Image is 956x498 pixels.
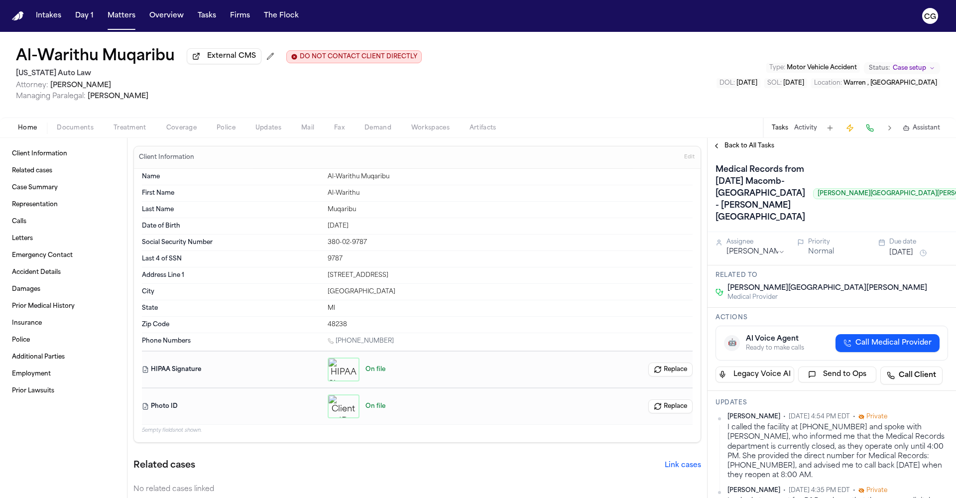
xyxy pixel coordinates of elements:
span: Coverage [166,124,197,132]
span: Status: [869,64,890,72]
span: Demand [364,124,391,132]
dt: Last Name [142,206,322,214]
button: Matters [104,7,139,25]
a: Intakes [32,7,65,25]
span: [DATE] [736,80,757,86]
button: Link cases [665,461,701,471]
h3: Updates [716,399,948,407]
div: 48238 [328,321,693,329]
button: Edit Type: Motor Vehicle Accident [766,63,860,73]
span: DOL : [719,80,735,86]
button: Edit DOL: 2025-06-05 [717,78,760,88]
span: Phone Numbers [142,337,191,345]
button: Edit matter name [16,48,175,66]
dt: Last 4 of SSN [142,255,322,263]
dt: Social Security Number [142,239,322,247]
button: External CMS [187,48,261,64]
span: [PERSON_NAME] [727,413,780,421]
button: Create Immediate Task [843,121,857,135]
a: Emergency Contact [8,248,119,263]
button: Tasks [772,124,788,132]
span: 🤖 [728,338,736,348]
button: Activity [794,124,817,132]
a: Home [12,11,24,21]
img: Finch Logo [12,11,24,21]
span: Warren , [GEOGRAPHIC_DATA] [843,80,937,86]
span: Motor Vehicle Accident [787,65,857,71]
button: Call Medical Provider [836,334,940,352]
span: [PERSON_NAME][GEOGRAPHIC_DATA][PERSON_NAME] [727,283,927,293]
span: [PERSON_NAME] [88,93,148,100]
button: Day 1 [71,7,98,25]
a: Additional Parties [8,349,119,365]
span: External CMS [207,51,256,61]
h3: Actions [716,314,948,322]
a: Letters [8,231,119,247]
span: Client Information [12,150,67,158]
dt: First Name [142,189,322,197]
a: Prior Lawsuits [8,383,119,399]
span: Updates [255,124,281,132]
a: Case Summary [8,180,119,196]
div: Ready to make calls [746,344,804,352]
span: Emergency Contact [12,251,73,259]
span: [DATE] [783,80,804,86]
a: Police [8,332,119,348]
span: [PERSON_NAME] [727,487,780,495]
span: Police [12,336,30,344]
span: On file [365,366,385,373]
a: Calls [8,214,119,230]
span: Fax [334,124,345,132]
a: Employment [8,366,119,382]
span: Prior Medical History [12,302,75,310]
div: Assignee [726,238,785,246]
span: Employment [12,370,51,378]
a: Related cases [8,163,119,179]
a: Tasks [194,7,220,25]
a: Prior Medical History [8,298,119,314]
div: 9787 [328,255,693,263]
a: Insurance [8,315,119,331]
a: Firms [226,7,254,25]
button: Edit [681,149,698,165]
div: Priority [808,238,867,246]
span: Representation [12,201,58,209]
button: The Flock [260,7,303,25]
span: Workspaces [411,124,450,132]
span: • [853,487,855,495]
button: Edit client contact restriction [286,50,422,63]
span: Prior Lawsuits [12,387,54,395]
span: DO NOT CONTACT CLIENT DIRECTLY [300,53,417,61]
dt: Date of Birth [142,222,322,230]
div: [DATE] [328,222,693,230]
a: Call 1 (313) 258-9931 [328,337,394,345]
span: Back to All Tasks [724,142,774,150]
a: Damages [8,281,119,297]
span: Attorney: [16,82,48,89]
span: Related cases [12,167,52,175]
button: Edit Location: Warren , MI [811,78,940,88]
button: Back to All Tasks [708,142,779,150]
div: No related cases linked [133,485,701,495]
span: Call Medical Provider [855,338,932,348]
span: Case setup [893,64,926,72]
button: Make a Call [863,121,877,135]
span: Home [18,124,37,132]
span: Edit [684,154,695,161]
h1: Al-Warithu Muqaribu [16,48,175,66]
dt: Zip Code [142,321,322,329]
a: Client Information [8,146,119,162]
span: Location : [814,80,842,86]
span: [DATE] 4:54 PM EDT [789,413,850,421]
div: [STREET_ADDRESS] [328,271,693,279]
span: Additional Parties [12,353,65,361]
button: Legacy Voice AI [716,367,794,382]
span: Case Summary [12,184,58,192]
span: Calls [12,218,26,226]
div: Al-Warithu [328,189,693,197]
div: Al-Warithu Muqaribu [328,173,693,181]
span: Artifacts [470,124,496,132]
span: On file [365,402,385,410]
